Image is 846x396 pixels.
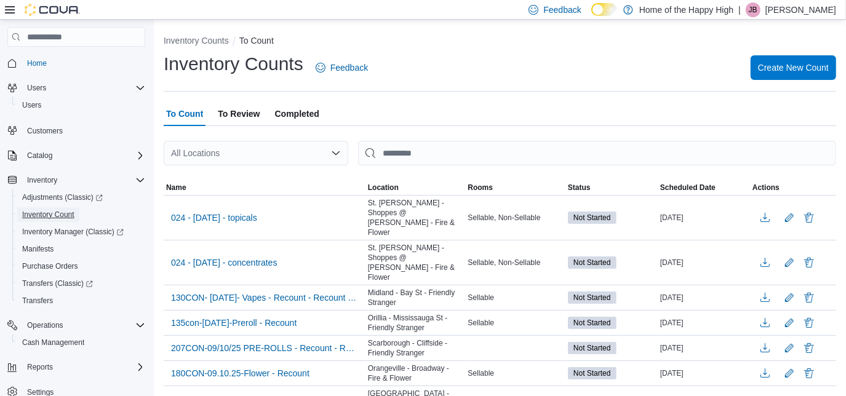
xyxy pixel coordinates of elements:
span: Not Started [568,367,617,379]
button: Rooms [465,180,565,195]
span: Transfers (Classic) [17,276,145,291]
input: This is a search bar. After typing your query, hit enter to filter the results lower in the page. [358,141,836,165]
button: Reports [22,360,58,374]
button: Users [2,79,150,97]
button: Cash Management [12,334,150,351]
span: To Review [218,101,260,126]
div: [DATE] [658,255,750,270]
input: Dark Mode [591,3,617,16]
button: Create New Count [751,55,836,80]
span: Customers [27,126,63,136]
a: Manifests [17,242,58,256]
span: Name [166,183,186,192]
button: Reports [2,358,150,376]
span: Transfers [22,296,53,306]
span: Catalog [22,148,145,163]
span: Customers [22,122,145,138]
span: Not Started [568,212,617,224]
span: Home [27,58,47,68]
span: Transfers (Classic) [22,279,93,288]
span: 180CON-09.10.25-Flower - Recount [171,367,309,379]
button: 024 - [DATE] - topicals [166,208,262,227]
span: Orillia - Mississauga St - Friendly Stranger [368,313,463,333]
a: Inventory Manager (Classic) [12,223,150,240]
span: To Count [166,101,203,126]
button: Edit count details [782,339,797,357]
button: Purchase Orders [12,258,150,275]
span: St. [PERSON_NAME] - Shoppes @ [PERSON_NAME] - Fire & Flower [368,198,463,237]
span: Not Started [573,317,611,328]
span: Inventory Manager (Classic) [22,227,124,237]
span: Completed [275,101,319,126]
span: Not Started [568,342,617,354]
div: Sellable, Non-Sellable [465,210,565,225]
span: Location [368,183,399,192]
button: Operations [2,317,150,334]
div: [DATE] [658,341,750,355]
a: Feedback [311,55,373,80]
button: Users [22,81,51,95]
button: Catalog [22,148,57,163]
span: Manifests [22,244,54,254]
span: Inventory Manager (Classic) [17,224,145,239]
div: Sellable, Non-Sellable [465,255,565,270]
div: Sellable [465,366,565,381]
a: Transfers [17,293,58,308]
a: Adjustments (Classic) [12,189,150,206]
button: Users [12,97,150,114]
span: Not Started [568,291,617,304]
span: Feedback [543,4,581,16]
span: Not Started [573,343,611,354]
span: Catalog [27,151,52,160]
span: 024 - [DATE] - topicals [171,212,257,224]
a: Purchase Orders [17,259,83,274]
span: Status [568,183,591,192]
span: Transfers [17,293,145,308]
button: Status [565,180,658,195]
div: [DATE] [658,315,750,330]
button: 130CON- [DATE]- Vapes - Recount - Recount - Recount [166,288,363,307]
span: Rooms [468,183,493,192]
span: Operations [27,320,63,330]
span: Users [27,83,46,93]
button: Edit count details [782,364,797,382]
span: Not Started [573,257,611,268]
a: Inventory Manager (Classic) [17,224,129,239]
a: Users [17,98,46,113]
span: Midland - Bay St - Friendly Stranger [368,288,463,307]
button: Name [164,180,365,195]
span: Not Started [568,256,617,269]
button: Operations [22,318,68,333]
p: Home of the Happy High [639,2,733,17]
button: Delete [802,290,816,305]
button: To Count [239,36,274,46]
button: Edit count details [782,208,797,227]
button: Scheduled Date [658,180,750,195]
button: Edit count details [782,288,797,307]
span: 130CON- [DATE]- Vapes - Recount - Recount - Recount [171,291,358,304]
span: Purchase Orders [22,261,78,271]
span: Adjustments (Classic) [22,192,103,202]
span: 207CON-09/10/25 PRE-ROLLS - Recount - Recount [171,342,358,354]
span: 024 - [DATE] - concentrates [171,256,277,269]
p: | [738,2,741,17]
button: Inventory [22,173,62,188]
span: JB [749,2,757,17]
p: [PERSON_NAME] [765,2,836,17]
span: Purchase Orders [17,259,145,274]
span: Adjustments (Classic) [17,190,145,205]
button: Home [2,54,150,72]
span: Scheduled Date [660,183,716,192]
button: Edit count details [782,253,797,272]
span: Operations [22,318,145,333]
div: Jessica Bishop [746,2,760,17]
span: Users [22,81,145,95]
span: Scarborough - Cliffside - Friendly Stranger [368,338,463,358]
button: Customers [2,121,150,139]
button: Delete [802,255,816,270]
span: Reports [22,360,145,374]
span: Not Started [568,317,617,329]
span: Create New Count [758,61,829,74]
a: Adjustments (Classic) [17,190,108,205]
span: Inventory [22,173,145,188]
